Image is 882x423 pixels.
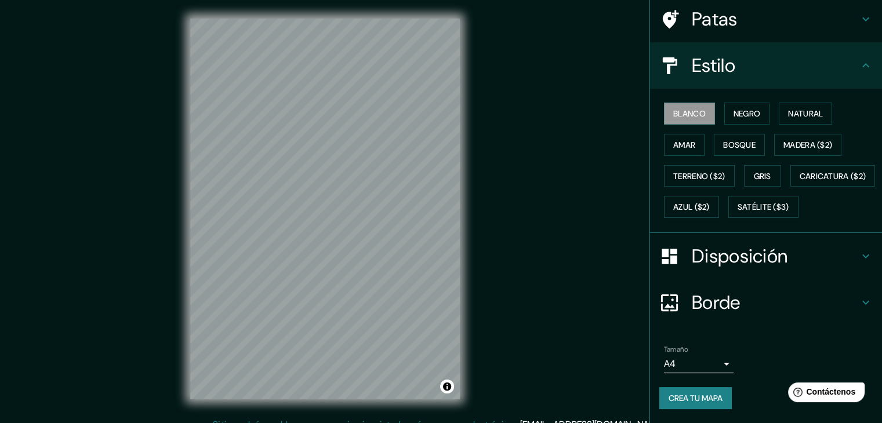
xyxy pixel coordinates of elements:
[790,165,876,187] button: Caricatura ($2)
[800,171,866,181] font: Caricatura ($2)
[714,134,765,156] button: Bosque
[673,108,706,119] font: Blanco
[738,202,789,213] font: Satélite ($3)
[783,140,832,150] font: Madera ($2)
[659,387,732,409] button: Crea tu mapa
[724,103,770,125] button: Negro
[734,108,761,119] font: Negro
[440,380,454,393] button: Activar o desactivar atribución
[779,103,832,125] button: Natural
[723,140,756,150] font: Bosque
[664,103,715,125] button: Blanco
[774,134,841,156] button: Madera ($2)
[673,171,725,181] font: Terreno ($2)
[692,244,787,268] font: Disposición
[190,19,460,399] canvas: Mapa
[650,233,882,279] div: Disposición
[664,358,676,370] font: A4
[673,140,695,150] font: Amar
[728,196,798,218] button: Satélite ($3)
[650,42,882,89] div: Estilo
[779,378,869,410] iframe: Lanzador de widgets de ayuda
[664,165,735,187] button: Terreno ($2)
[664,134,705,156] button: Amar
[673,202,710,213] font: Azul ($2)
[669,393,723,403] font: Crea tu mapa
[650,279,882,326] div: Borde
[754,171,771,181] font: Gris
[664,196,719,218] button: Azul ($2)
[788,108,823,119] font: Natural
[664,345,688,354] font: Tamaño
[692,290,741,315] font: Borde
[692,53,735,78] font: Estilo
[744,165,781,187] button: Gris
[664,355,734,373] div: A4
[692,7,738,31] font: Patas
